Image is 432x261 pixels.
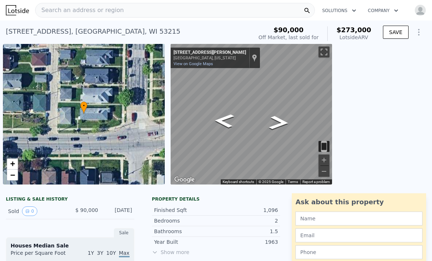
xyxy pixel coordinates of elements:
div: Street View [171,44,332,184]
span: − [10,170,15,179]
img: Lotside [6,5,29,15]
div: Finished Sqft [154,206,216,214]
a: View on Google Maps [174,61,213,66]
div: [STREET_ADDRESS][PERSON_NAME] [174,50,246,56]
input: Phone [295,245,422,259]
span: 3Y [97,250,103,256]
div: Bathrooms [154,228,216,235]
span: Search an address or region [36,6,124,15]
div: 1.5 [216,228,278,235]
div: LISTING & SALE HISTORY [6,196,134,204]
span: 10Y [106,250,116,256]
span: $273,000 [336,26,371,34]
div: Price per Square Foot [11,249,70,261]
img: Google [172,175,197,184]
div: Map [171,44,332,184]
div: Property details [152,196,280,202]
span: • [80,102,87,109]
button: Keyboard shortcuts [223,179,254,184]
div: Houses Median Sale [11,242,130,249]
div: Lotside ARV [336,34,371,41]
button: Zoom out [319,166,329,177]
input: Name [295,212,422,225]
div: Off Market, last sold for [258,34,319,41]
input: Email [295,228,422,242]
a: Zoom out [7,169,18,180]
span: 1Y [87,250,94,256]
button: View historical data [22,206,37,216]
div: • [80,101,87,114]
button: Show Options [411,25,426,40]
span: Max [119,250,130,257]
a: Open this area in Google Maps (opens a new window) [172,175,197,184]
button: Toggle motion tracking [319,141,329,152]
button: Toggle fullscreen view [319,46,329,57]
div: 1963 [216,238,278,246]
div: Ask about this property [295,197,422,207]
a: Zoom in [7,159,18,169]
div: Sale [114,228,134,238]
img: avatar [414,4,426,16]
span: $90,000 [273,26,303,34]
span: Show more [152,249,280,256]
div: [STREET_ADDRESS] , [GEOGRAPHIC_DATA] , WI 53215 [6,26,180,37]
div: Bedrooms [154,217,216,224]
div: [GEOGRAPHIC_DATA], [US_STATE] [174,56,246,60]
span: $ 90,000 [75,207,98,213]
span: © 2025 Google [258,180,283,184]
button: SAVE [383,26,409,39]
button: Solutions [316,4,362,17]
div: 1,096 [216,206,278,214]
span: + [10,159,15,168]
div: Year Built [154,238,216,246]
button: Company [362,4,404,17]
a: Show location on map [252,54,257,62]
a: Report a problem [302,180,330,184]
div: Sold [8,206,64,216]
div: 2 [216,217,278,224]
a: Terms [288,180,298,184]
path: Go West, W Morgan Ave [206,111,242,131]
div: [DATE] [104,206,132,216]
button: Zoom in [319,154,329,165]
path: Go East, W Morgan Ave [261,112,297,133]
